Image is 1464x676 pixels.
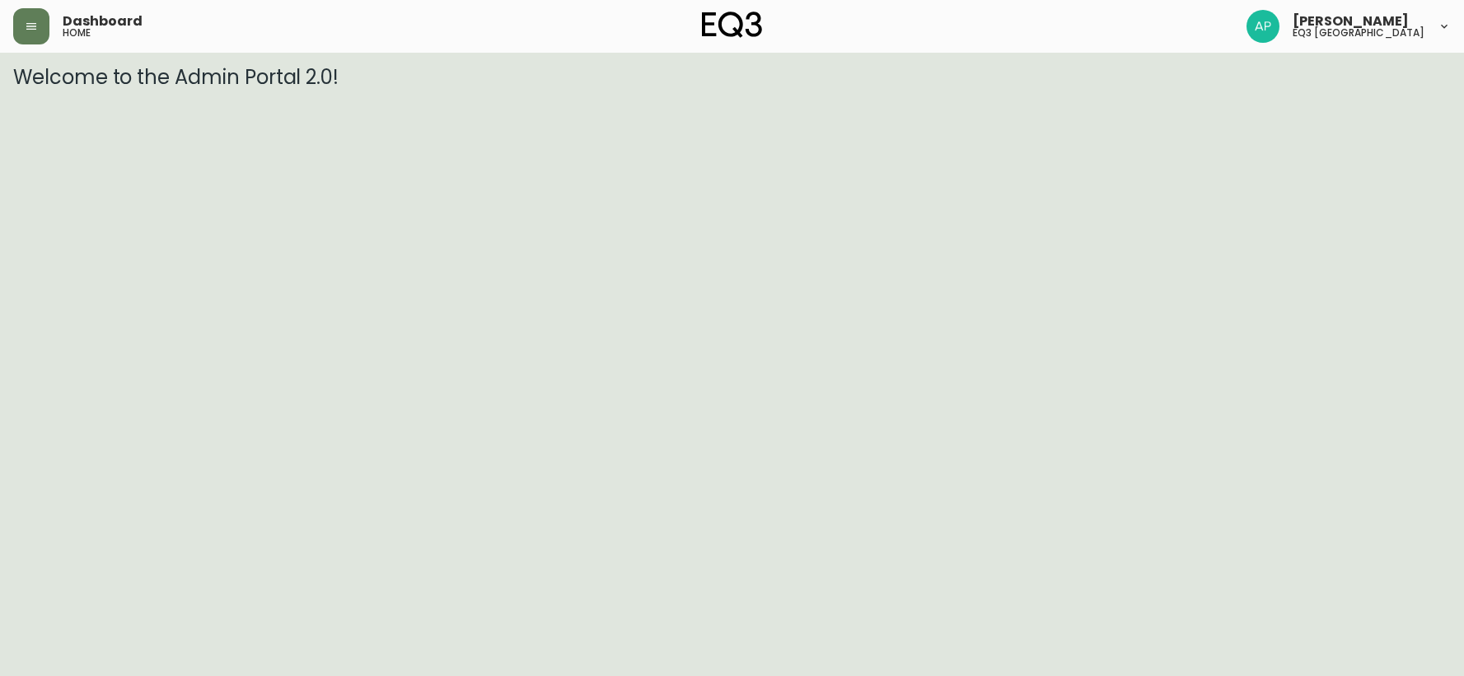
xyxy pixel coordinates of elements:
[13,66,1451,89] h3: Welcome to the Admin Portal 2.0!
[702,12,763,38] img: logo
[63,15,143,28] span: Dashboard
[1293,15,1409,28] span: [PERSON_NAME]
[1293,28,1424,38] h5: eq3 [GEOGRAPHIC_DATA]
[63,28,91,38] h5: home
[1247,10,1279,43] img: 3897410ab0ebf58098a0828baeda1fcd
